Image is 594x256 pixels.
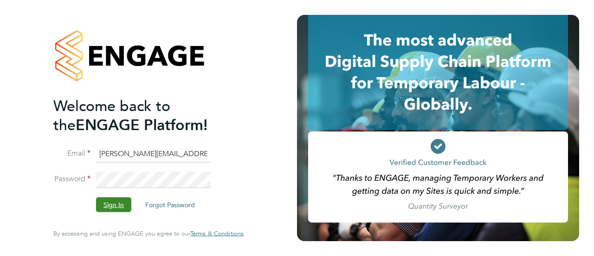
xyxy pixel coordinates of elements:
label: Password [53,174,90,184]
label: Email [53,148,90,158]
h2: ENGAGE Platform! [53,96,234,134]
span: Terms & Conditions [190,230,244,237]
button: Forgot Password [138,197,202,212]
a: Terms & Conditions [190,230,244,237]
input: Enter your work email... [96,145,211,162]
span: Welcome back to the [53,97,170,134]
button: Sign In [96,197,131,212]
span: By accessing and using ENGAGE you agree to our [53,230,244,237]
